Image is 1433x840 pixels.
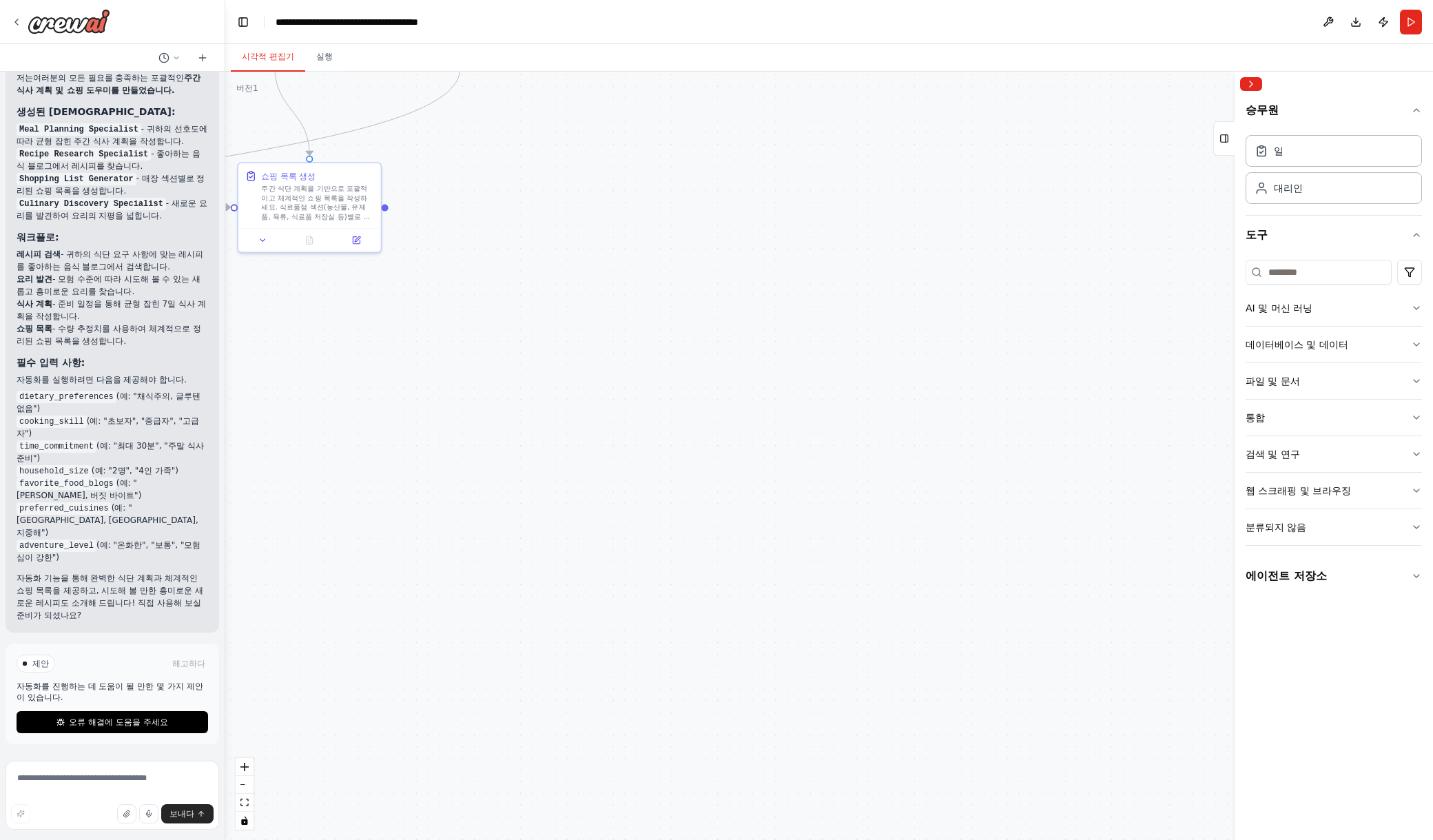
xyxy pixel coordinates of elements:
[17,249,61,259] font: 레시피 검색
[1246,290,1422,326] button: AI 및 머신 러닝
[1246,509,1422,545] button: 분류되지 않음
[236,794,254,812] button: 맞춤 보기
[1274,145,1283,156] font: 일
[17,299,206,321] font: - 준비 일정을 통해 균형 잡힌 7일 식사 계획을 작성합니다.
[17,502,112,515] code: preferred_cuisines
[17,357,85,368] font: 필수 입력 사항:
[11,804,30,823] button: 이 프롬프트를 개선하세요
[169,809,194,819] font: 보내다
[17,441,204,463] font: (예: "최대 30분", "주말 식사 준비")
[17,123,141,136] code: Meal Planning Specialist
[17,274,200,296] font: - 모험 수준에 따라 시도해 볼 수 있는 새롭고 흥미로운 요리를 찾습니다.
[17,274,52,284] font: 요리 발견
[17,375,187,385] font: 자동화를 실행하려면 다음을 제공해야 합니다.
[276,15,471,29] nav: 빵가루
[17,173,136,185] code: Shopping List Generator
[17,540,200,562] font: (예: "온화한", "보통", "모험심이 강한")
[261,172,315,181] font: 쇼핑 목록 생성
[1274,183,1303,194] font: 대리인
[17,540,96,552] code: adventure_level
[253,83,258,93] font: 1
[17,416,199,438] font: (예: "초보자", "중급자", "고급자")
[192,50,214,66] button: 새로운 채팅을 시작하세요
[316,52,333,61] font: 실행
[17,299,52,309] font: 식사 계획
[117,804,136,823] button: 파일 업로드
[169,657,208,670] button: 해고하다
[17,198,166,210] code: Culinary Discovery Specialist
[261,185,372,276] font: 주간 식단 계획을 기반으로 포괄적이고 체계적인 쇼핑 목록을 작성하세요. 식료품점 섹션(농산물, 유제품, 육류, 식료품 저장실 등)별로 품목을 정리하고, 가구 규모({house...
[336,234,376,247] button: 사이드 패널에서 열기
[153,50,186,66] button: 이전 채팅으로 전환
[1246,339,1348,350] font: 데이터베이스 및 데이터
[1246,449,1300,460] font: 검색 및 연구
[1246,254,1422,557] div: 도구
[236,83,253,93] font: 버전
[1246,363,1422,399] button: 파일 및 문서
[1246,485,1351,496] font: 웹 스크래핑 및 브라우징
[1246,103,1279,116] font: 승무원
[161,804,214,823] button: 보내다
[1229,72,1240,840] button: 사이드바 전환
[1246,327,1422,362] button: 데이터베이스 및 데이터
[1246,400,1422,436] button: 통합
[1246,557,1422,595] button: 에이전트 저장소
[33,73,184,83] font: 여러분의 모든 필요를 충족하는 포괄적인
[285,234,334,247] button: 출력이 없습니다
[17,73,33,83] font: 저는
[92,466,178,475] font: (예: "2명", "4인 가족")
[17,416,87,428] code: cooking_skill
[17,232,59,243] font: 워크플로:
[139,804,158,823] button: 클릭하여 자동화 아이디어를 말해보세요
[236,776,254,794] button: 축소하다
[237,162,382,253] div: 쇼핑 목록 생성주간 식단 계획을 기반으로 포괄적이고 체계적인 쇼핑 목록을 작성하세요. 식료품점 섹션(농산물, 유제품, 육류, 식료품 저장실 등)별로 품목을 정리하고, 가구 규...
[269,66,315,156] g: Edge from f06c0dea-0320-4a58-8e11-6564ef113ad8 to 004d54ce-4d77-4547-8de7-5596eefe47a8
[17,106,176,117] font: 생성된 [DEMOGRAPHIC_DATA]:
[1246,130,1422,215] div: 승무원
[17,324,52,334] font: 쇼핑 목록
[17,324,201,346] font: - 수량 추정치를 사용하여 체계적으로 정리된 쇼핑 목록을 생성합니다.
[1246,96,1422,130] button: 승무원
[28,9,110,34] img: 심벌 마크
[17,478,116,490] code: favorite_food_blogs
[172,659,205,668] font: 해고하다
[1246,216,1422,254] button: 도구
[17,148,151,161] code: Recipe Research Specialist
[234,12,253,32] button: 왼쪽 사이드바 숨기기
[186,201,231,213] g: Edge from 175cd11e-549b-4db9-a885-fdf5ec9866c9 to 004d54ce-4d77-4547-8de7-5596eefe47a8
[236,812,254,830] button: 상호 작용 전환
[17,391,116,403] code: dietary_preferences
[1246,473,1422,509] button: 웹 스크래핑 및 브라우징
[1246,303,1312,314] font: AI 및 머신 러닝
[1240,77,1262,91] button: 오른쪽 사이드바 접기
[1246,376,1300,387] font: 파일 및 문서
[17,682,203,702] font: 자동화를 진행하는 데 도움이 될 만한 몇 가지 제안이 있습니다.
[17,503,198,537] font: (예: "[GEOGRAPHIC_DATA], [GEOGRAPHIC_DATA], 지중해")
[17,573,203,620] font: 자동화 기능을 통해 완벽한 식단 계획과 체계적인 쇼핑 목록을 제공하고, 시도해 볼 만한 흥미로운 새로운 레시피도 소개해 드립니다! 직접 사용해 보실 준비가 되셨나요?
[236,758,254,830] div: React Flow 컨트롤
[242,52,294,61] font: 시각적 편집기
[1246,522,1306,533] font: 분류되지 않음
[1246,228,1268,241] font: 도구
[69,717,167,727] font: 오류 해결에 도움을 주세요
[17,440,96,453] code: time_commitment
[236,758,254,776] button: 확대하다
[32,659,49,668] font: 제안
[17,249,203,272] font: - 귀하의 식단 요구 사항에 맞는 레시피를 좋아하는 음식 블로그에서 검색합니다.
[1246,436,1422,472] button: 검색 및 연구
[1246,412,1265,423] font: 통합
[17,711,208,733] button: 오류 해결에 도움을 주세요
[1246,569,1327,582] font: 에이전트 저장소
[17,465,92,478] code: household_size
